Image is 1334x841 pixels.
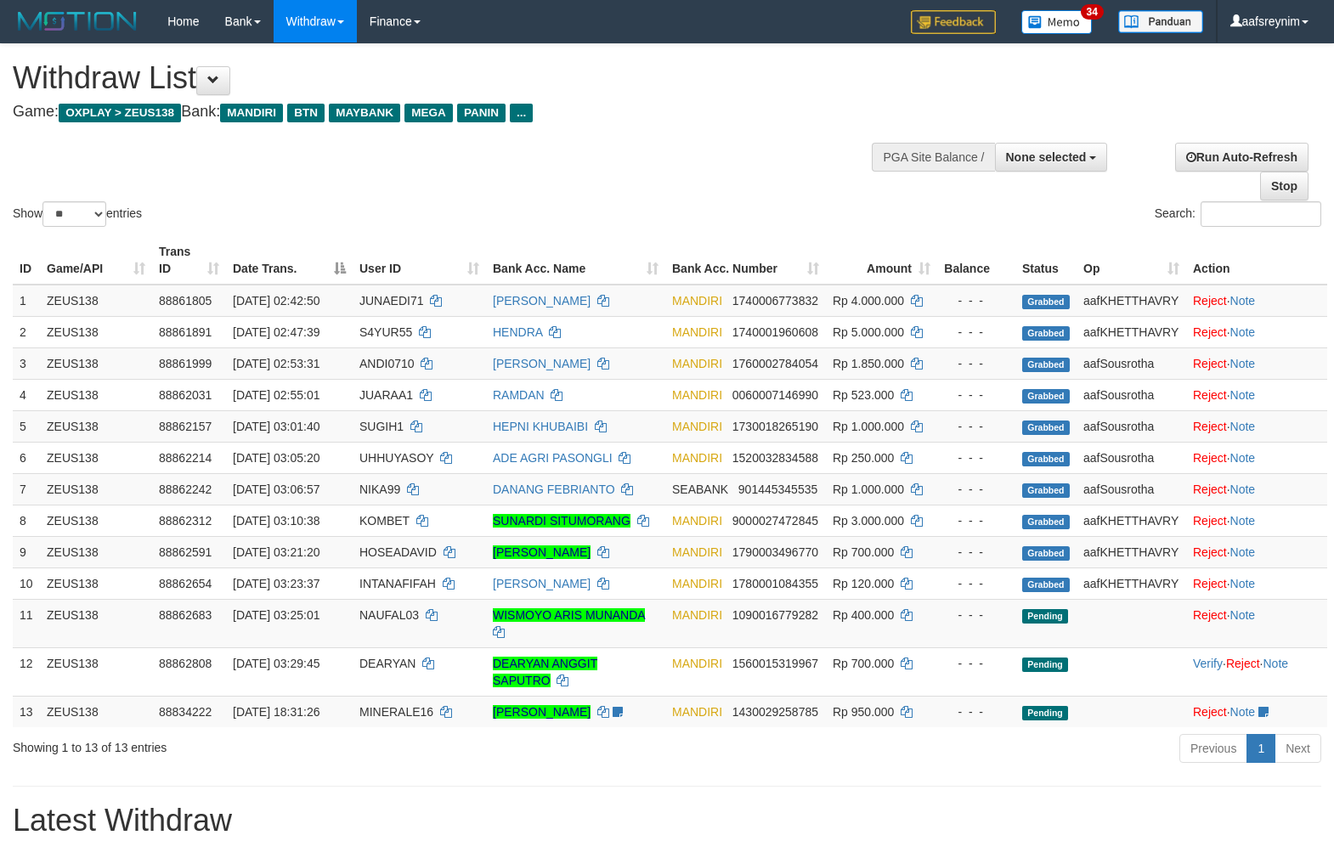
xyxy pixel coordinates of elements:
span: MANDIRI [672,451,722,465]
span: MANDIRI [672,357,722,370]
h1: Latest Withdraw [13,804,1321,838]
div: - - - [944,703,1009,720]
span: [DATE] 03:29:45 [233,657,319,670]
td: ZEUS138 [40,379,152,410]
td: · [1186,316,1327,347]
th: Balance [937,236,1015,285]
td: · [1186,696,1327,727]
th: User ID: activate to sort column ascending [353,236,486,285]
span: Pending [1022,706,1068,720]
span: 88862654 [159,577,212,590]
th: Bank Acc. Name: activate to sort column ascending [486,236,665,285]
span: Grabbed [1022,483,1070,498]
img: Feedback.jpg [911,10,996,34]
span: [DATE] 03:06:57 [233,483,319,496]
td: aafKHETTHAVRY [1077,505,1186,536]
a: Reject [1193,483,1227,496]
td: ZEUS138 [40,647,152,696]
th: Game/API: activate to sort column ascending [40,236,152,285]
a: Note [1230,705,1256,719]
span: Grabbed [1022,420,1070,435]
span: [DATE] 18:31:26 [233,705,319,719]
a: Stop [1260,172,1309,200]
span: Grabbed [1022,546,1070,561]
span: Grabbed [1022,326,1070,341]
span: NIKA99 [359,483,400,496]
a: Note [1263,657,1288,670]
td: aafSousrotha [1077,410,1186,442]
span: MANDIRI [672,325,722,339]
a: SUNARDI SITUMORANG [493,514,630,528]
a: Reject [1193,420,1227,433]
span: Rp 1.000.000 [833,420,904,433]
td: · [1186,442,1327,473]
span: 88862683 [159,608,212,622]
span: MANDIRI [672,294,722,308]
td: · [1186,473,1327,505]
span: NAUFAL03 [359,608,419,622]
a: Note [1230,294,1256,308]
td: ZEUS138 [40,696,152,727]
span: [DATE] 02:55:01 [233,388,319,402]
td: 13 [13,696,40,727]
a: [PERSON_NAME] [493,357,591,370]
span: Rp 700.000 [833,545,894,559]
span: JUNAEDI71 [359,294,423,308]
div: - - - [944,355,1009,372]
a: Reject [1193,357,1227,370]
div: - - - [944,387,1009,404]
a: Note [1230,451,1256,465]
span: Rp 250.000 [833,451,894,465]
span: [DATE] 03:01:40 [233,420,319,433]
a: 1 [1246,734,1275,763]
a: Note [1230,325,1256,339]
a: Reject [1226,657,1260,670]
span: MANDIRI [220,104,283,122]
td: ZEUS138 [40,473,152,505]
th: ID [13,236,40,285]
span: UHHUYASOY [359,451,433,465]
a: Reject [1193,545,1227,559]
span: Grabbed [1022,452,1070,466]
span: Copy 1740001960608 to clipboard [732,325,818,339]
span: Copy 0060007146990 to clipboard [732,388,818,402]
td: 9 [13,536,40,567]
span: Copy 1780001084355 to clipboard [732,577,818,590]
span: Copy 1430029258785 to clipboard [732,705,818,719]
span: Copy 1560015319967 to clipboard [732,657,818,670]
span: MANDIRI [672,608,722,622]
td: · [1186,347,1327,379]
span: 88862214 [159,451,212,465]
td: aafKHETTHAVRY [1077,567,1186,599]
a: Note [1230,420,1256,433]
span: MANDIRI [672,577,722,590]
div: - - - [944,544,1009,561]
a: Reject [1193,294,1227,308]
td: ZEUS138 [40,536,152,567]
span: [DATE] 02:47:39 [233,325,319,339]
span: [DATE] 02:53:31 [233,357,319,370]
span: 88862157 [159,420,212,433]
td: aafSousrotha [1077,347,1186,379]
td: aafKHETTHAVRY [1077,285,1186,317]
span: JUARAA1 [359,388,413,402]
span: 88834222 [159,705,212,719]
span: [DATE] 03:10:38 [233,514,319,528]
a: [PERSON_NAME] [493,545,591,559]
span: MANDIRI [672,514,722,528]
a: Reject [1193,325,1227,339]
h1: Withdraw List [13,61,873,95]
a: Previous [1179,734,1247,763]
button: None selected [995,143,1108,172]
span: MANDIRI [672,657,722,670]
span: Copy 1760002784054 to clipboard [732,357,818,370]
span: [DATE] 03:25:01 [233,608,319,622]
td: aafSousrotha [1077,473,1186,505]
a: Reject [1193,451,1227,465]
span: SUGIH1 [359,420,404,433]
a: [PERSON_NAME] [493,294,591,308]
td: ZEUS138 [40,347,152,379]
td: 2 [13,316,40,347]
span: Grabbed [1022,358,1070,372]
span: 88862242 [159,483,212,496]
